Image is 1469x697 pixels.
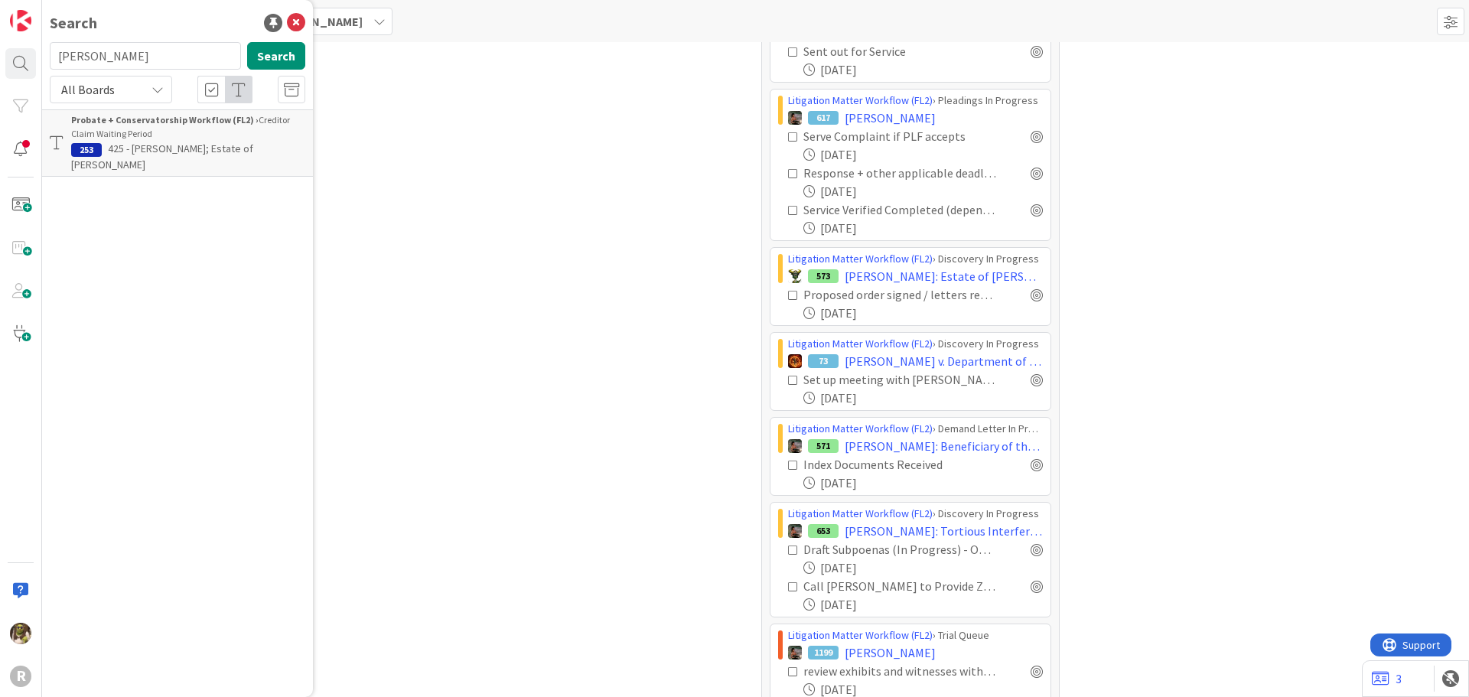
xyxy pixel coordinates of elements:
[803,42,962,60] div: Sent out for Service
[270,12,363,31] span: [PERSON_NAME]
[803,474,1043,492] div: [DATE]
[845,109,936,127] span: [PERSON_NAME]
[788,337,933,350] a: Litigation Matter Workflow (FL2)
[788,628,933,642] a: Litigation Matter Workflow (FL2)
[845,437,1043,455] span: [PERSON_NAME]: Beneficiary of the [PERSON_NAME] Trust
[788,354,802,368] img: TR
[1372,669,1402,688] a: 3
[808,524,839,538] div: 653
[788,524,802,538] img: MW
[803,595,1043,614] div: [DATE]
[50,42,241,70] input: Search for title...
[10,10,31,31] img: Visit kanbanzone.com
[32,2,70,21] span: Support
[788,93,1043,109] div: › Pleadings In Progress
[788,421,1043,437] div: › Demand Letter In Progress
[803,182,1043,200] div: [DATE]
[845,643,936,662] span: [PERSON_NAME]
[247,42,305,70] button: Search
[803,60,1043,79] div: [DATE]
[803,662,997,680] div: review exhibits and witnesses with [PERSON_NAME] (once we receive new date)
[803,559,1043,577] div: [DATE]
[803,577,997,595] div: Call [PERSON_NAME] to Provide Zoom Link (Mediation)
[71,114,259,125] b: Probate + Conservatorship Workflow (FL2) ›
[803,304,1043,322] div: [DATE]
[788,627,1043,643] div: › Trial Queue
[10,623,31,644] img: DG
[808,646,839,660] div: 1199
[803,370,997,389] div: Set up meeting with [PERSON_NAME] to discuss trial prep.
[788,439,802,453] img: MW
[71,142,253,171] span: 425 - [PERSON_NAME]; Estate of [PERSON_NAME]
[845,352,1043,370] span: [PERSON_NAME] v. Department of Human Services
[803,389,1043,407] div: [DATE]
[808,354,839,368] div: 73
[788,111,802,125] img: MW
[788,93,933,107] a: Litigation Matter Workflow (FL2)
[71,113,305,141] div: Creditor Claim Waiting Period
[803,145,1043,164] div: [DATE]
[845,522,1043,540] span: [PERSON_NAME]: Tortious Interference with Economic Relations
[808,269,839,283] div: 573
[10,666,31,687] div: R
[803,127,992,145] div: Serve Complaint if PLF accepts
[808,111,839,125] div: 617
[803,164,997,182] div: Response + other applicable deadlines calendared
[803,200,997,219] div: Service Verified Completed (depends on service method)
[808,439,839,453] div: 571
[61,82,115,97] span: All Boards
[788,251,1043,267] div: › Discovery In Progress
[788,336,1043,352] div: › Discovery In Progress
[803,455,980,474] div: Index Documents Received
[803,219,1043,237] div: [DATE]
[788,269,802,283] img: NC
[788,422,933,435] a: Litigation Matter Workflow (FL2)
[71,143,102,157] div: 253
[788,252,933,265] a: Litigation Matter Workflow (FL2)
[50,11,97,34] div: Search
[788,506,1043,522] div: › Discovery In Progress
[788,506,933,520] a: Litigation Matter Workflow (FL2)
[42,109,313,177] a: Probate + Conservatorship Workflow (FL2) ›Creditor Claim Waiting Period253425 - [PERSON_NAME]; Es...
[845,267,1043,285] span: [PERSON_NAME]: Estate of [PERSON_NAME]
[803,540,997,559] div: Draft Subpoenas (In Progress) - ON HOLD
[803,285,997,304] div: Proposed order signed / letters received? (new hearing date conversation in process)
[788,646,802,660] img: MW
